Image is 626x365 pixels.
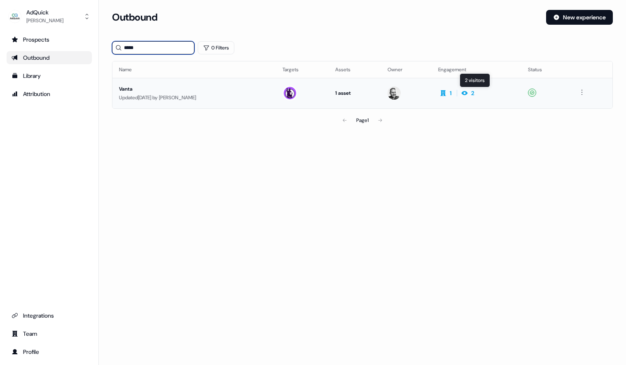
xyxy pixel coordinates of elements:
div: Library [12,72,87,80]
div: Page 1 [356,116,369,124]
div: 2 [471,89,474,97]
th: Targets [276,61,329,78]
a: Go to attribution [7,87,92,101]
th: Engagement [432,61,521,78]
div: 1 [450,89,452,97]
button: New experience [546,10,613,25]
div: Integrations [12,311,87,320]
a: Go to outbound experience [7,51,92,64]
div: 2 visitors [460,73,490,87]
button: AdQuick[PERSON_NAME] [7,7,92,26]
a: Go to integrations [7,309,92,322]
div: Profile [12,348,87,356]
div: [PERSON_NAME] [26,16,63,25]
div: Vanta [119,85,269,93]
a: Go to team [7,327,92,340]
th: Owner [381,61,432,78]
th: Status [521,61,571,78]
button: 0 Filters [198,41,234,54]
div: Outbound [12,54,87,62]
th: Name [112,61,276,78]
img: Jason [388,87,401,100]
div: 1 asset [335,89,374,97]
div: Prospects [12,35,87,44]
div: AdQuick [26,8,63,16]
a: Go to profile [7,345,92,358]
th: Assets [329,61,381,78]
div: Attribution [12,90,87,98]
h3: Outbound [112,11,157,23]
a: Go to templates [7,69,92,82]
div: Updated [DATE] by [PERSON_NAME] [119,94,269,102]
a: Go to prospects [7,33,92,46]
div: Team [12,330,87,338]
